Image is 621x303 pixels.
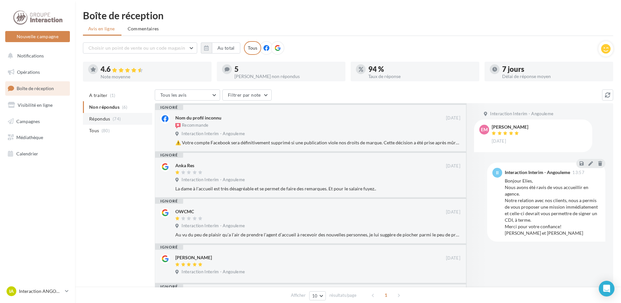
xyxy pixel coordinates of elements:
[212,42,240,54] button: Au total
[505,178,600,236] div: Bonjour Elies, Nous avons été ravis de vous accueillir en agence. Notre relation avec nos clients...
[5,285,70,297] a: IA Interaction ANGOULÈME
[201,42,240,54] button: Au total
[175,122,208,129] div: Recommande
[102,128,110,133] span: (80)
[182,223,245,229] span: Interaction Interim - Angouleme
[368,66,474,73] div: 94 %
[113,116,121,121] span: (74)
[175,139,460,146] div: ⚠️ Votre compte Facebook sera définitivement supprimé si une publication viole nos droits de marq...
[175,185,460,192] div: La dame à l'accueil est très désagréable et se permet de faire des remarques. Et pour le salaire ...
[16,135,43,140] span: Médiathèque
[505,170,570,175] div: Interaction Interim - Angouleme
[16,118,40,124] span: Campagnes
[446,209,460,215] span: [DATE]
[4,131,71,144] a: Médiathèque
[234,74,340,79] div: [PERSON_NAME] non répondus
[291,292,306,298] span: Afficher
[155,105,183,110] div: ignoré
[155,152,183,158] div: ignoré
[101,66,206,73] div: 4.6
[9,288,14,295] span: IA
[101,74,206,79] div: Note moyenne
[175,123,181,128] img: recommended.png
[175,115,221,121] div: Nom du profil inconnu
[309,291,326,300] button: 10
[160,92,187,98] span: Tous les avis
[329,292,357,298] span: résultats/page
[446,163,460,169] span: [DATE]
[175,231,460,238] div: Au vu du peu de plaisir qu'a l'air de prendre l'agent d’accueil à recevoir des nouvelles personne...
[17,53,44,58] span: Notifications
[175,162,194,169] div: Anka Res
[175,208,194,215] div: OWCMC
[155,284,183,289] div: ignoré
[4,49,69,63] button: Notifications
[19,288,62,295] p: Interaction ANGOULÈME
[572,170,584,175] span: 13:57
[381,290,391,300] span: 1
[128,25,159,32] span: Commentaires
[83,10,613,20] div: Boîte de réception
[88,45,185,51] span: Choisir un point de vente ou un code magasin
[502,66,608,73] div: 7 jours
[446,255,460,261] span: [DATE]
[182,269,245,275] span: Interaction Interim - Angouleme
[481,126,488,133] span: EM
[17,86,54,91] span: Boîte de réception
[89,116,110,122] span: Répondus
[312,293,318,298] span: 10
[496,169,499,176] span: II
[182,131,245,137] span: Interaction Interim - Angouleme
[4,81,71,95] a: Boîte de réception
[4,115,71,128] a: Campagnes
[599,281,614,296] div: Open Intercom Messenger
[83,42,197,54] button: Choisir un point de vente ou un code magasin
[4,65,71,79] a: Opérations
[492,138,506,144] span: [DATE]
[368,74,474,79] div: Taux de réponse
[182,177,245,183] span: Interaction Interim - Angouleme
[222,89,272,101] button: Filtrer par note
[110,93,116,98] span: (1)
[89,127,99,134] span: Tous
[446,115,460,121] span: [DATE]
[492,125,528,129] div: [PERSON_NAME]
[4,147,71,161] a: Calendrier
[4,98,71,112] a: Visibilité en ligne
[490,111,553,117] span: Interaction Interim - Angouleme
[5,31,70,42] button: Nouvelle campagne
[155,245,183,250] div: ignoré
[89,92,107,99] span: A traiter
[175,254,212,261] div: [PERSON_NAME]
[244,41,261,55] div: Tous
[234,66,340,73] div: 5
[502,74,608,79] div: Délai de réponse moyen
[155,89,220,101] button: Tous les avis
[17,69,40,75] span: Opérations
[155,199,183,204] div: ignoré
[18,102,53,108] span: Visibilité en ligne
[16,151,38,156] span: Calendrier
